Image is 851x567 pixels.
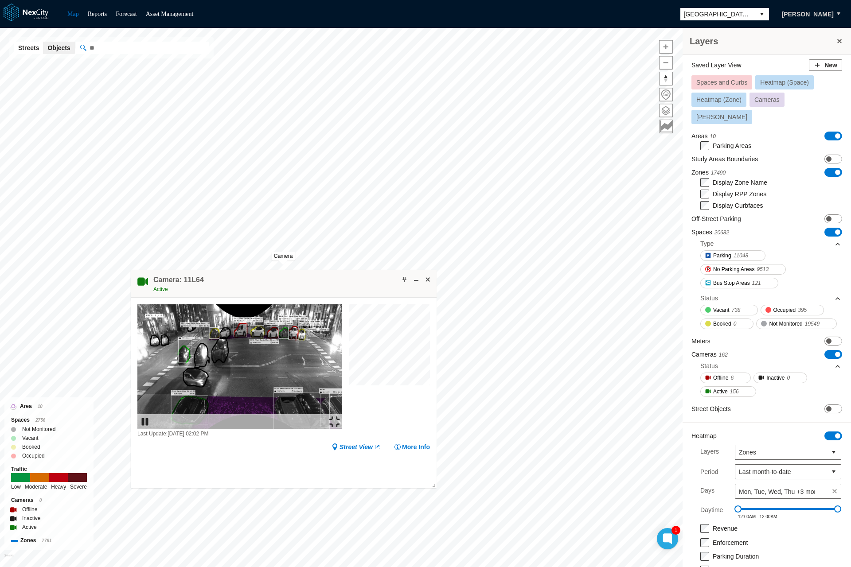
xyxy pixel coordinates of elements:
span: 7791 [42,538,51,543]
div: Status [700,361,718,370]
span: 19549 [805,319,820,328]
a: Forecast [116,11,137,17]
span: Not Monitored [769,319,802,328]
label: Display Zone Name [713,179,767,186]
label: Booked [22,443,40,451]
div: Double-click to make header text selectable [153,275,204,294]
button: Zoom out [659,56,673,70]
label: Cameras [691,350,728,359]
div: Type [700,237,841,250]
button: [PERSON_NAME] [773,7,843,22]
span: 0 [39,498,42,503]
span: 6 [730,373,734,382]
label: Zones [691,168,726,177]
label: Display Curbfaces [713,202,763,209]
div: Severe [70,482,87,491]
span: 738 [731,306,740,315]
div: Low [11,482,21,491]
span: Drag [834,505,841,513]
button: Objects [43,42,74,54]
span: 162 [719,352,728,358]
span: Zones [739,448,823,457]
h3: Layers [690,35,835,47]
div: Spaces [11,416,87,425]
label: Daytime [700,503,723,519]
button: Cameras [750,93,785,107]
button: Bus Stop Areas121 [700,278,778,288]
button: New [809,59,842,71]
span: [PERSON_NAME] [782,10,834,19]
span: Occupied [773,306,796,315]
span: 0 [734,319,737,328]
div: Area [11,402,87,411]
span: 12:00AM [738,514,756,519]
span: Zoom out [660,56,672,69]
button: Key metrics [659,120,673,133]
label: Parking Areas [713,142,751,149]
label: Display RPP Zones [713,190,766,198]
span: Reset bearing to north [660,72,672,85]
button: Zoom in [659,40,673,54]
label: Inactive [22,514,40,523]
button: Reset bearing to north [659,72,673,85]
span: 10 [710,133,716,140]
a: Street View [332,443,381,451]
span: 9513 [757,265,769,274]
a: Reports [88,11,107,17]
label: Study Areas Boundaries [691,155,758,163]
span: Offline [713,373,728,382]
button: Layers management [659,104,673,117]
div: Last Update: [DATE] 02:02 PM [137,429,342,438]
label: Meters [691,337,710,346]
canvas: Map [349,304,435,390]
div: Heavy [51,482,66,491]
span: More Info [402,443,430,451]
a: Map [67,11,79,17]
img: play [140,416,150,427]
label: Spaces [691,228,729,237]
span: Active [713,387,728,396]
span: Objects [47,43,70,52]
button: No Parking Areas9513 [700,264,786,275]
button: Parking11048 [700,250,765,261]
div: Type [700,239,714,248]
div: Status [700,359,841,373]
span: [PERSON_NAME] [696,113,747,120]
button: Offline6 [700,373,751,383]
span: 11048 [734,251,748,260]
button: More Info [394,443,430,451]
button: Occupied395 [761,305,824,315]
label: Areas [691,132,716,141]
button: select [755,8,769,20]
span: 20682 [714,229,729,236]
label: Period [700,467,718,476]
button: Not Monitored19549 [756,318,837,329]
div: 0 - 1440 [738,508,838,510]
span: clear [828,485,841,497]
span: 12:00AM [759,514,777,519]
button: Active156 [700,386,756,397]
label: Off-Street Parking [691,214,741,223]
span: Heatmap (Space) [760,79,809,86]
div: 1 [671,526,680,535]
label: Revenue [713,525,738,532]
img: video [137,304,342,429]
button: Booked0 [700,318,753,329]
span: Last month-to-date [739,467,823,476]
div: Moderate [25,482,47,491]
button: Home [659,88,673,101]
span: Drag [734,505,742,513]
label: Parking Duration [713,553,759,560]
label: Not Monitored [22,425,55,434]
div: Traffic [11,465,87,474]
span: Bus Stop Areas [713,279,750,287]
span: 156 [730,387,739,396]
button: Vacant738 [700,305,758,315]
a: Asset Management [146,11,194,17]
label: Vacant [22,434,38,443]
label: Active [22,523,37,532]
button: select [827,465,841,479]
label: Layers [700,445,719,460]
button: [PERSON_NAME] [691,110,752,124]
span: Streets [18,43,39,52]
